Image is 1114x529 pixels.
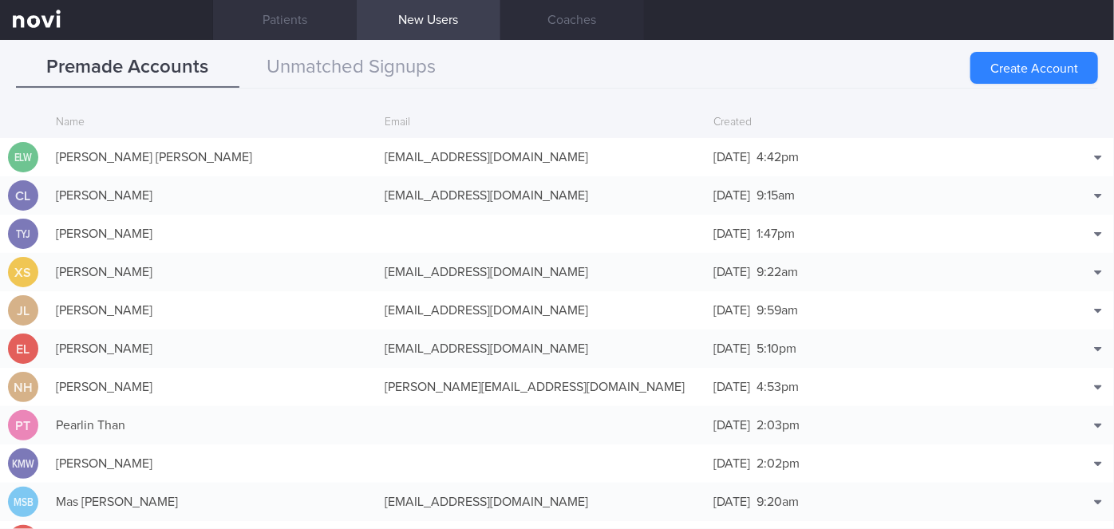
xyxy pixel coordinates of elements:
[48,486,377,518] div: Mas [PERSON_NAME]
[10,487,36,518] div: MSB
[48,294,377,326] div: [PERSON_NAME]
[970,52,1098,84] button: Create Account
[756,419,800,432] span: 2:03pm
[16,48,239,88] button: Premade Accounts
[756,227,795,240] span: 1:47pm
[713,457,750,470] span: [DATE]
[10,219,36,250] div: TYJ
[377,371,705,403] div: [PERSON_NAME][EMAIL_ADDRESS][DOMAIN_NAME]
[8,372,38,403] div: NH
[48,141,377,173] div: [PERSON_NAME] [PERSON_NAME]
[713,495,750,508] span: [DATE]
[756,381,799,393] span: 4:53pm
[713,304,750,317] span: [DATE]
[48,108,377,138] div: Name
[48,333,377,365] div: [PERSON_NAME]
[713,227,750,240] span: [DATE]
[377,256,705,288] div: [EMAIL_ADDRESS][DOMAIN_NAME]
[48,256,377,288] div: [PERSON_NAME]
[756,266,798,278] span: 9:22am
[756,151,799,164] span: 4:42pm
[713,419,750,432] span: [DATE]
[756,189,795,202] span: 9:15am
[8,410,38,441] div: PT
[8,180,38,211] div: CL
[48,409,377,441] div: Pearlin Than
[756,495,799,508] span: 9:20am
[10,448,36,480] div: KMW
[756,304,798,317] span: 9:59am
[713,266,750,278] span: [DATE]
[10,142,36,173] div: ELW
[705,108,1034,138] div: Created
[377,141,705,173] div: [EMAIL_ADDRESS][DOMAIN_NAME]
[377,486,705,518] div: [EMAIL_ADDRESS][DOMAIN_NAME]
[377,180,705,211] div: [EMAIL_ADDRESS][DOMAIN_NAME]
[713,189,750,202] span: [DATE]
[8,257,38,288] div: XS
[48,218,377,250] div: [PERSON_NAME]
[756,342,796,355] span: 5:10pm
[377,333,705,365] div: [EMAIL_ADDRESS][DOMAIN_NAME]
[377,294,705,326] div: [EMAIL_ADDRESS][DOMAIN_NAME]
[8,295,38,326] div: JL
[713,381,750,393] span: [DATE]
[48,371,377,403] div: [PERSON_NAME]
[377,108,705,138] div: Email
[239,48,463,88] button: Unmatched Signups
[8,334,38,365] div: EL
[48,180,377,211] div: [PERSON_NAME]
[756,457,800,470] span: 2:02pm
[48,448,377,480] div: [PERSON_NAME]
[713,342,750,355] span: [DATE]
[713,151,750,164] span: [DATE]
